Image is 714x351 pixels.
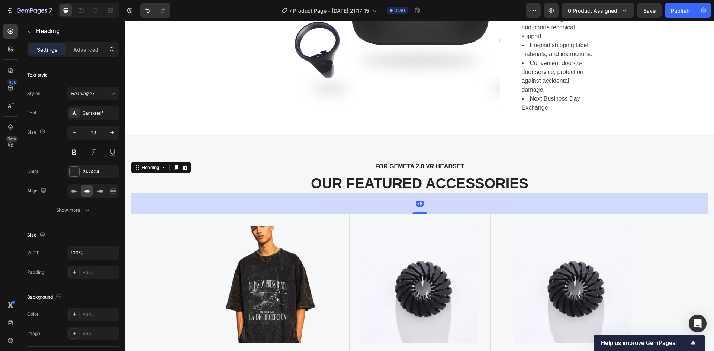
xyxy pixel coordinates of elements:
div: Show more [56,207,91,214]
span: Product Page - [DATE] 21:17:15 [293,7,369,14]
div: Heading [15,143,35,150]
button: 0 product assigned [562,3,634,18]
div: Add... [83,331,118,337]
span: Heading 2* [71,90,95,97]
div: 450 [7,79,18,85]
div: Size [27,230,47,240]
button: Heading 2* [67,87,119,100]
button: Show survey - Help us improve GemPages! [601,338,698,347]
div: Beta [6,136,18,142]
span: Save [643,7,656,14]
div: Undo/Redo [140,3,170,18]
div: Sans-serif [83,110,118,117]
button: Show more [27,204,119,217]
span: 0 product assigned [568,7,617,14]
p: OUR FEATURED ACCESSORIES [6,155,582,172]
li: Convenient door-to-door service, protection against accidental damage. [396,38,468,74]
p: FOR GEMETA 2.0 VR HEADSET [12,141,576,150]
div: Styles [27,90,40,97]
input: Auto [68,246,119,259]
li: Prepaid shipping label, materials, and instructions. [396,20,468,38]
div: Image [27,330,40,337]
div: Color [27,168,39,175]
div: Align [27,186,48,196]
button: 7 [3,3,55,18]
div: Width [27,249,39,256]
p: 7 [49,6,52,15]
img: #00000 [236,205,353,322]
div: Color [27,311,39,318]
div: Text style [27,72,48,78]
div: 242424 [83,169,118,175]
img: #00000 [389,205,505,322]
div: Open Intercom Messenger [689,315,707,332]
img: Imagen de WhatsApp 2025-09-05 a las 19.05.png__PID:138f8ba8-1265-4d43-9787-d550236a42bf [84,205,200,322]
div: Publish [671,7,689,14]
div: Size [27,127,47,137]
div: Add... [83,311,118,318]
button: Save [637,3,662,18]
p: Heading [36,26,116,35]
div: Padding [27,269,44,276]
div: Font [27,110,36,116]
iframe: Design area [125,21,714,351]
div: 56 [290,180,299,186]
span: Draft [394,7,405,14]
li: Next Business Day Exchange. [396,74,468,91]
button: Publish [665,3,696,18]
p: Settings [37,46,58,53]
div: Background [27,292,63,302]
span: Help us improve GemPages! [601,339,689,347]
span: / [290,7,292,14]
div: Add... [83,269,118,276]
p: Advanced [73,46,99,53]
